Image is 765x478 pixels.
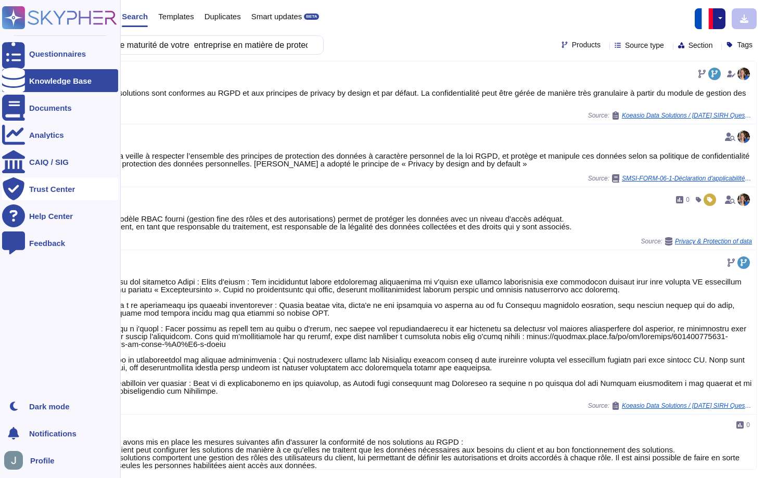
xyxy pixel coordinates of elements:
[588,174,752,183] span: Source:
[2,231,118,254] a: Feedback
[737,131,750,143] img: user
[622,175,752,182] span: SMSI-FORM-06-1-Déclaration d'applicabilité ISO27001_2013 - 2.0.pdf
[675,238,752,244] span: Privacy & Protection of data
[103,215,752,230] div: Le modèle RBAC fourni (gestion fine des rôles et des autorisations) permet de protéger les donnée...
[2,177,118,200] a: Trust Center
[103,278,752,395] div: Lo ipsu dol sitametco Adipi : Elits d'eiusm : Tem incididuntut labore etdoloremag aliquaenima mi ...
[4,451,23,470] img: user
[122,12,148,20] span: Search
[29,131,64,139] div: Analytics
[746,422,750,428] span: 0
[641,237,752,246] span: Source:
[29,104,72,112] div: Documents
[622,403,752,409] span: Koeasio Data Solutions / [DATE] SIRH Questions techniques
[2,204,118,227] a: Help Center
[688,42,713,49] span: Section
[29,185,75,193] div: Trust Center
[158,12,194,20] span: Templates
[29,403,70,410] div: Dark mode
[2,150,118,173] a: CAIQ / SIG
[205,12,241,20] span: Duplicates
[304,14,319,20] div: BETA
[2,449,30,472] button: user
[588,111,752,120] span: Source:
[29,158,69,166] div: CAIQ / SIG
[251,12,302,20] span: Smart updates
[2,123,118,146] a: Analytics
[29,50,86,58] div: Questionnaires
[737,68,750,80] img: user
[29,430,76,437] span: Notifications
[29,212,73,220] div: Help Center
[30,457,55,464] span: Profile
[737,41,753,48] span: Tags
[737,193,750,206] img: user
[41,36,313,54] input: Search a question or template...
[572,41,601,48] span: Products
[2,42,118,65] a: Questionnaires
[622,112,752,119] span: Koeasio Data Solutions / [DATE] SIRH Questions techniques
[103,152,752,167] div: Lucca veille à respecter l’ensemble des principes de protection des données à caractère personnel...
[588,402,752,410] span: Source:
[2,69,118,92] a: Knowledge Base
[686,197,690,203] span: 0
[103,89,752,105] div: Nos solutions sont conformes au RGPD et aux principes de privacy by design et par défaut. La conf...
[695,8,716,29] img: fr
[625,42,664,49] span: Source type
[2,96,118,119] a: Documents
[29,239,65,247] div: Feedback
[29,77,92,85] div: Knowledge Base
